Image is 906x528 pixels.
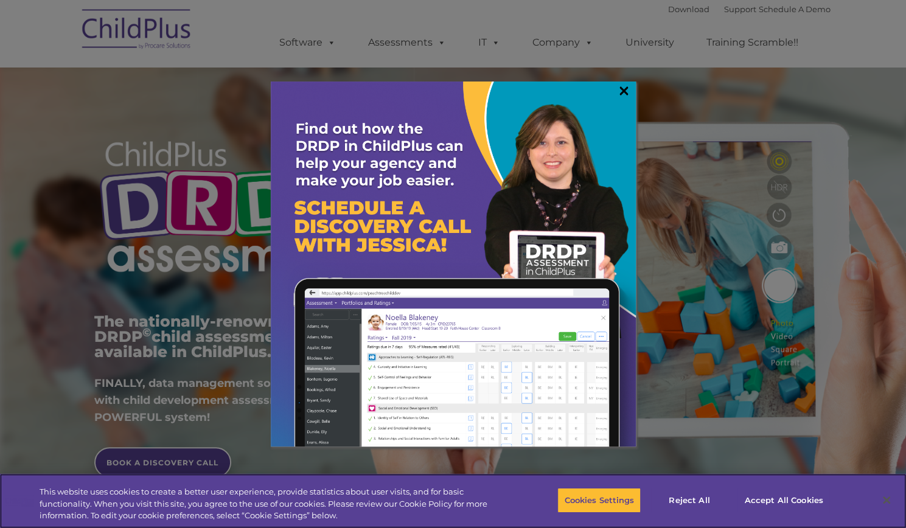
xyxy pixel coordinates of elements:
div: This website uses cookies to create a better user experience, provide statistics about user visit... [40,486,498,522]
button: Cookies Settings [557,487,641,513]
a: × [617,85,631,97]
button: Accept All Cookies [737,487,829,513]
button: Close [873,487,900,513]
button: Reject All [651,487,727,513]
